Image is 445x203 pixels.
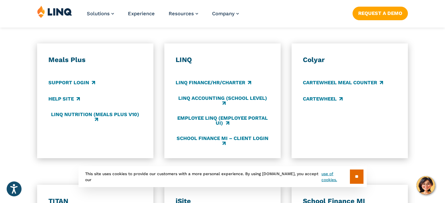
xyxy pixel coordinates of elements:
[353,5,408,20] nav: Button Navigation
[303,96,343,103] a: CARTEWHEEL
[48,79,95,87] a: Support Login
[303,55,397,64] h3: Colyar
[176,135,269,146] a: School Finance MI – Client Login
[353,7,408,20] a: Request a Demo
[303,79,383,87] a: CARTEWHEEL Meal Counter
[176,115,269,126] a: Employee LINQ (Employee Portal UI)
[48,55,142,64] h3: Meals Plus
[48,96,80,103] a: Help Site
[212,11,235,17] span: Company
[87,11,110,17] span: Solutions
[212,11,239,17] a: Company
[169,11,198,17] a: Resources
[417,176,435,195] button: Hello, have a question? Let’s chat.
[128,11,155,17] a: Experience
[176,55,269,64] h3: LINQ
[87,11,114,17] a: Solutions
[37,5,72,18] img: LINQ | K‑12 Software
[176,95,269,106] a: LINQ Accounting (school level)
[176,79,251,87] a: LINQ Finance/HR/Charter
[321,171,350,183] a: use of cookies.
[87,5,239,27] nav: Primary Navigation
[79,166,367,187] div: This site uses cookies to provide our customers with a more personal experience. By using [DOMAIN...
[48,112,142,123] a: LINQ Nutrition (Meals Plus v10)
[169,11,194,17] span: Resources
